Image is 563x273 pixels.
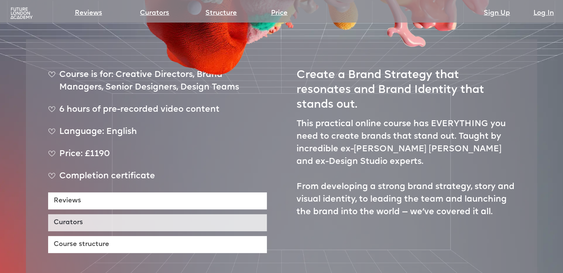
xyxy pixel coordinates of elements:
[48,192,267,209] a: Reviews
[48,148,267,166] div: Price: £1190
[48,236,267,253] a: Course structure
[75,8,102,18] a: Reviews
[48,126,267,144] div: Language: English
[296,118,515,219] p: This practical online course has EVERYTHING you need to create brands that stand out. Taught by i...
[205,8,237,18] a: Structure
[140,8,169,18] a: Curators
[484,8,510,18] a: Sign Up
[296,61,515,112] h2: Create a Brand Strategy that resonates and Brand Identity that stands out.
[48,69,267,100] div: Course is for: Creative Directors, Brand Managers, Senior Designers, Design Teams
[48,214,267,231] a: Curators
[533,8,554,18] a: Log In
[271,8,288,18] a: Price
[48,170,267,189] div: Completion certificate
[48,104,267,122] div: 6 hours of pre-recorded video content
